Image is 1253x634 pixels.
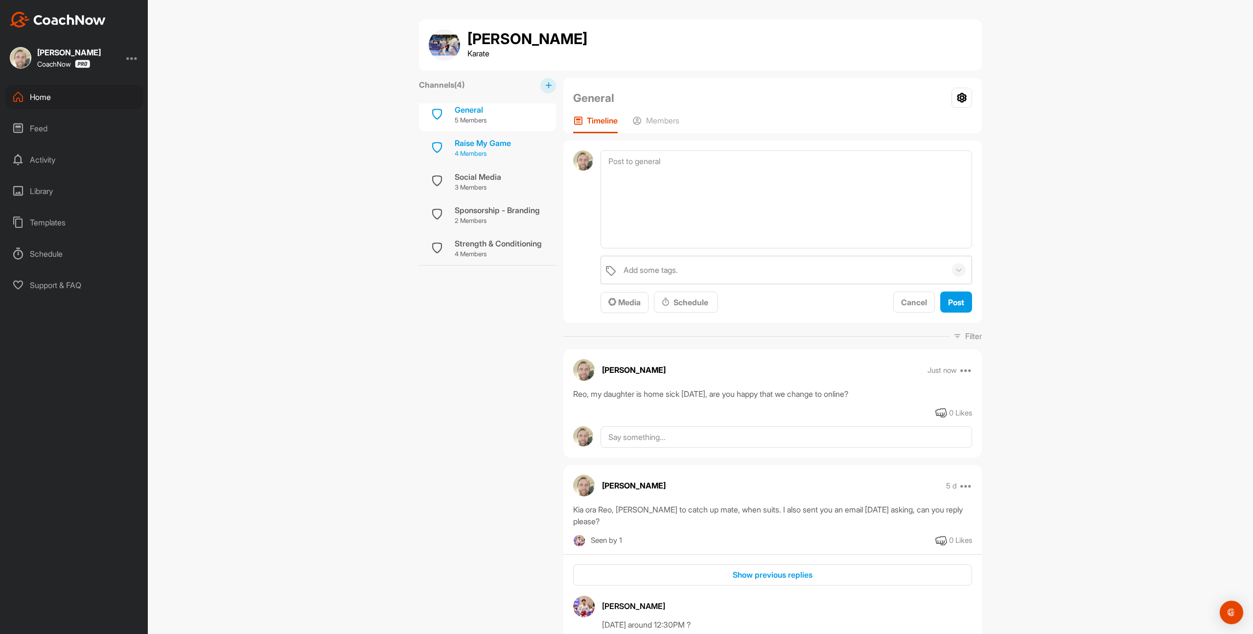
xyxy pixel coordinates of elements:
[946,481,957,491] p: 5 d
[455,104,487,116] div: General
[573,475,595,496] img: avatar
[949,408,972,419] div: 0 Likes
[646,116,679,125] p: Members
[573,150,593,171] img: avatar
[573,359,595,381] img: avatar
[573,426,593,446] img: avatar
[573,596,595,617] img: avatar
[573,90,614,106] h2: General
[455,171,501,183] div: Social Media
[455,216,540,226] p: 2 Members
[573,388,972,400] div: Reo, my daughter is home sick [DATE], are you happy that we change to online?
[5,116,143,141] div: Feed
[467,31,587,48] h1: [PERSON_NAME]
[419,79,464,91] label: Channels ( 4 )
[901,297,927,307] span: Cancel
[1220,601,1243,624] div: Open Intercom Messenger
[587,116,618,125] p: Timeline
[467,48,587,59] p: Karate
[10,12,106,27] img: CoachNow
[455,149,511,159] p: 4 Members
[573,535,585,547] img: square_d61f05a864b1245a419ad96a482cdb7f.jpg
[37,60,90,68] div: CoachNow
[893,292,935,313] button: Cancel
[573,504,972,527] div: Kia ora Reo, [PERSON_NAME] to catch up mate, when suits. I also sent you an email [DATE] asking, ...
[948,297,964,307] span: Post
[5,147,143,172] div: Activity
[5,273,143,297] div: Support & FAQ
[624,264,678,276] div: Add some tags.
[5,179,143,203] div: Library
[601,292,649,313] button: Media
[602,364,666,376] p: [PERSON_NAME]
[455,137,511,149] div: Raise My Game
[75,60,90,68] img: CoachNow Pro
[455,249,542,259] p: 4 Members
[573,564,972,585] button: Show previous replies
[37,49,101,56] div: [PERSON_NAME]
[662,296,710,308] div: Schedule
[581,569,964,581] div: Show previous replies
[965,330,982,342] p: Filter
[602,480,666,491] p: [PERSON_NAME]
[928,366,957,375] p: Just now
[5,242,143,266] div: Schedule
[949,535,972,546] div: 0 Likes
[5,210,143,235] div: Templates
[940,292,972,313] button: Post
[602,619,972,631] div: [DATE] around 12:30PM ?
[429,29,460,61] img: group
[455,204,540,216] div: Sponsorship - Branding
[608,297,641,307] span: Media
[10,47,31,69] img: square_2b7bb0ba21ace45bab872514ddd2e9e1.jpg
[591,535,622,547] div: Seen by 1
[5,85,143,109] div: Home
[602,600,972,612] div: [PERSON_NAME]
[455,116,487,125] p: 5 Members
[455,183,501,193] p: 3 Members
[455,238,542,249] div: Strength & Conditioning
